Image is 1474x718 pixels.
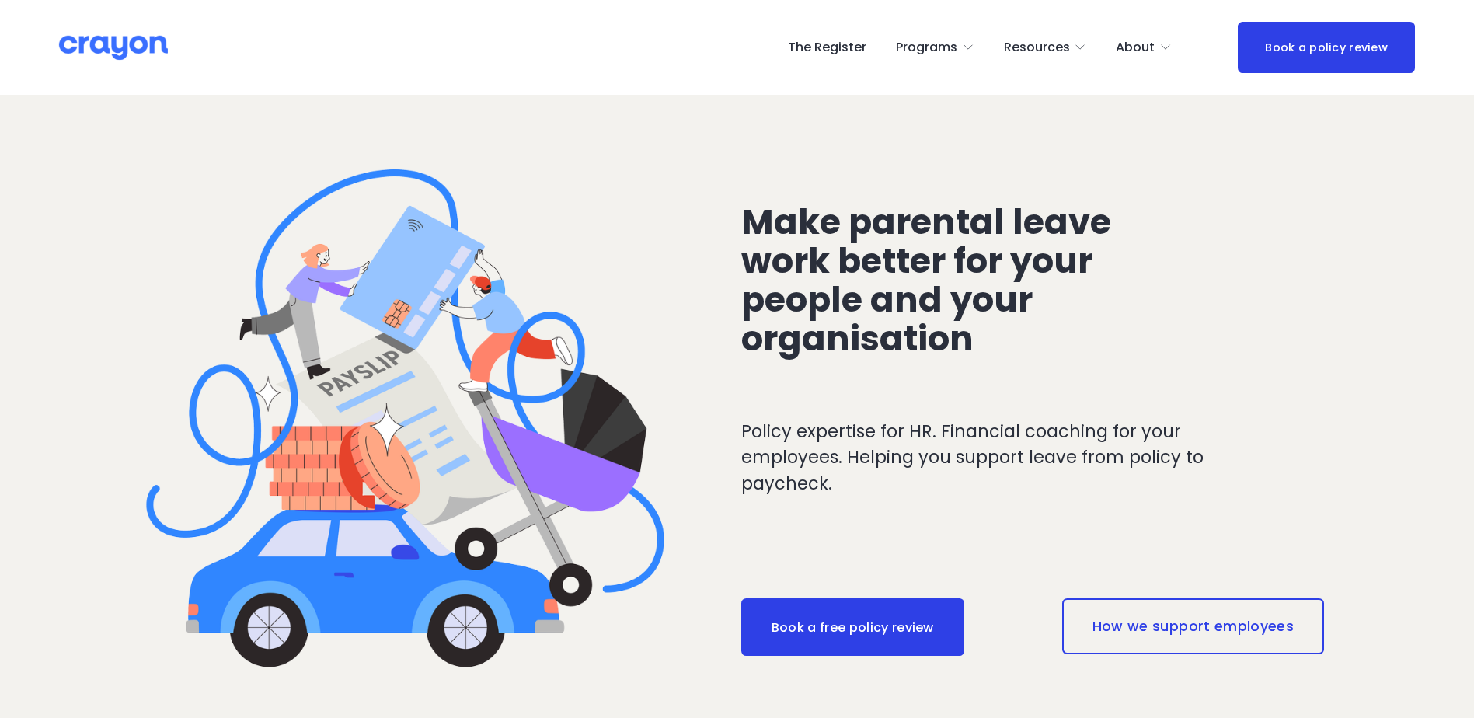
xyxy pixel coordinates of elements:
a: How we support employees [1062,598,1324,654]
a: folder dropdown [1004,35,1087,60]
span: Make parental leave work better for your people and your organisation [741,197,1119,363]
a: The Register [788,35,866,60]
a: Book a free policy review [741,598,964,656]
span: Programs [896,37,957,59]
a: folder dropdown [1116,35,1172,60]
p: Policy expertise for HR. Financial coaching for your employees. Helping you support leave from po... [741,419,1267,497]
a: folder dropdown [896,35,974,60]
span: Resources [1004,37,1070,59]
a: Book a policy review [1238,22,1415,72]
span: About [1116,37,1155,59]
img: Crayon [59,34,168,61]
